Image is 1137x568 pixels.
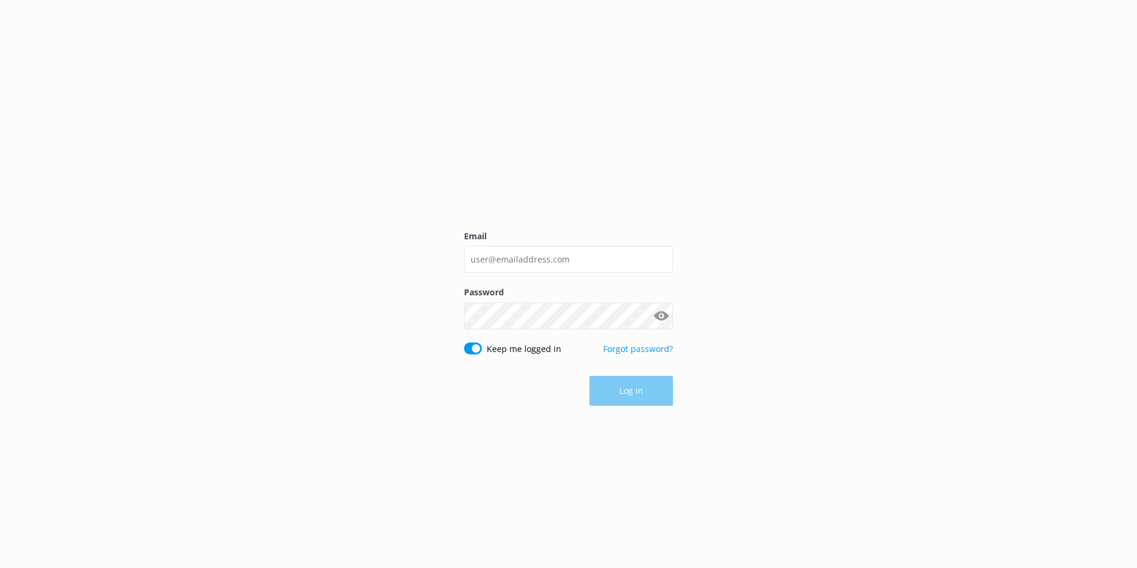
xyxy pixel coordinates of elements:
label: Email [464,230,673,243]
label: Keep me logged in [487,342,561,356]
button: Show password [649,304,673,328]
a: Forgot password? [603,343,673,354]
label: Password [464,286,673,299]
input: user@emailaddress.com [464,246,673,273]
